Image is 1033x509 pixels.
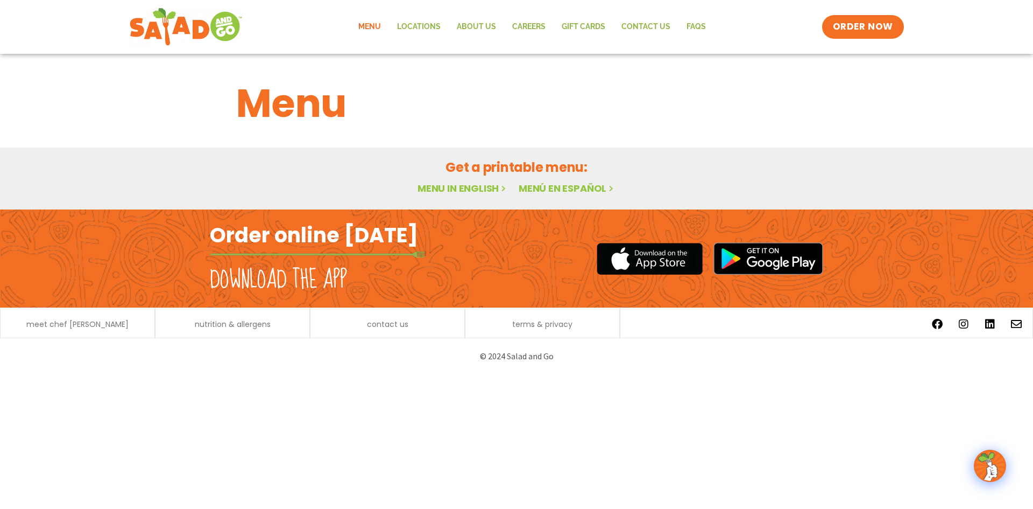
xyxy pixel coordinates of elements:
[236,158,797,177] h2: Get a printable menu:
[713,242,823,275] img: google_play
[350,15,714,39] nav: Menu
[367,320,408,328] a: contact us
[210,265,347,295] h2: Download the app
[210,252,425,257] img: fork
[613,15,678,39] a: Contact Us
[519,182,615,195] a: Menú en español
[554,15,613,39] a: GIFT CARDS
[236,74,797,133] h1: Menu
[449,15,504,39] a: About Us
[389,15,449,39] a: Locations
[597,241,703,276] img: appstore
[512,320,572,328] a: terms & privacy
[350,15,389,39] a: Menu
[129,5,243,48] img: new-SAG-logo-768×292
[975,451,1005,481] img: wpChatIcon
[678,15,714,39] a: FAQs
[504,15,554,39] a: Careers
[195,320,271,328] a: nutrition & allergens
[418,182,508,195] a: Menu in English
[26,320,129,328] a: meet chef [PERSON_NAME]
[210,222,418,248] h2: Order online [DATE]
[833,20,893,33] span: ORDER NOW
[215,349,818,364] p: © 2024 Salad and Go
[822,15,904,39] a: ORDER NOW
